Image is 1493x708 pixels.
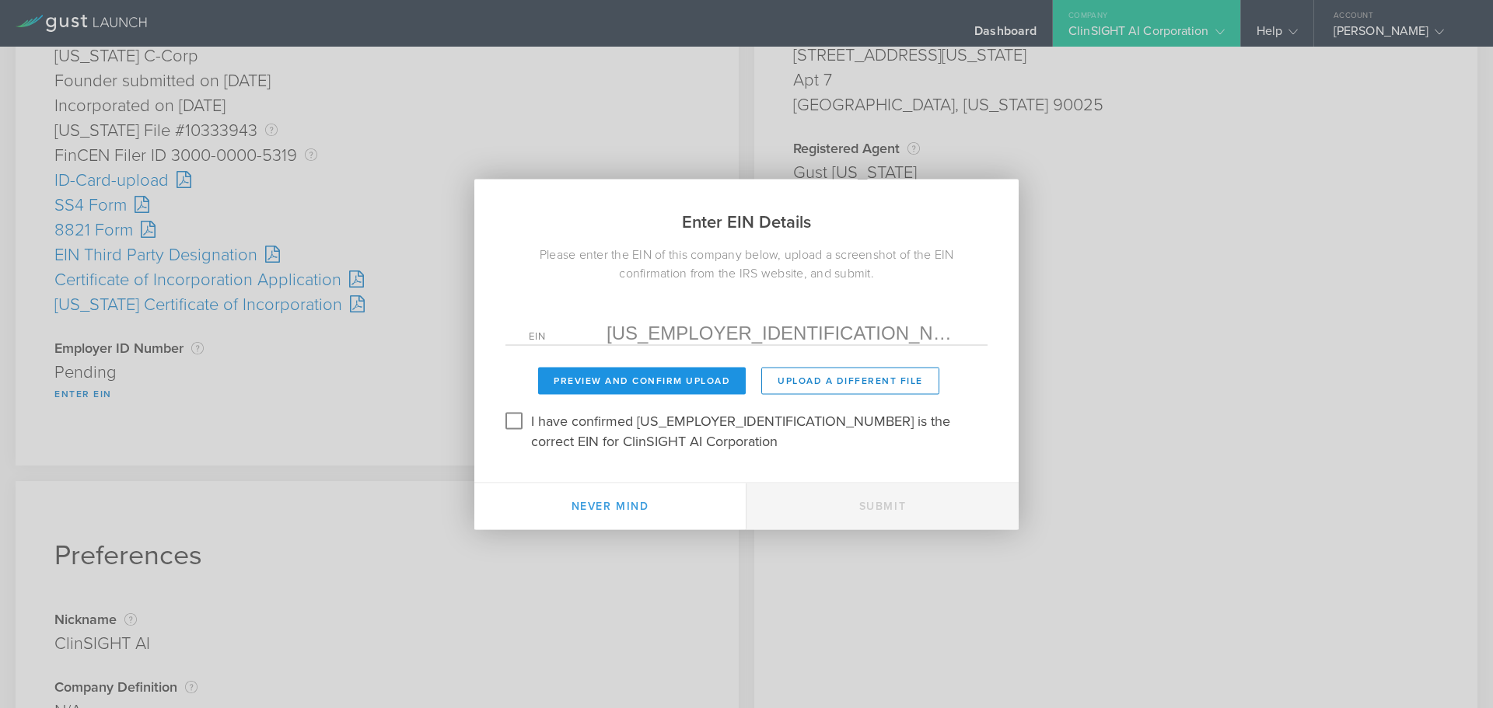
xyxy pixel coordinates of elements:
[531,408,984,451] label: I have confirmed [US_EMPLOYER_IDENTIFICATION_NUMBER] is the correct EIN for ClinSIGHT AI Corporation
[761,367,939,394] button: Upload a different File
[607,321,964,344] input: Required
[529,331,607,344] label: EIN
[474,483,746,529] button: Never mind
[1415,633,1493,708] iframe: Chat Widget
[538,367,746,394] button: Preview and Confirm Upload
[474,245,1019,282] div: Please enter the EIN of this company below, upload a screenshot of the EIN confirmation from the ...
[746,483,1019,529] button: Submit
[474,179,1019,245] h2: Enter EIN Details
